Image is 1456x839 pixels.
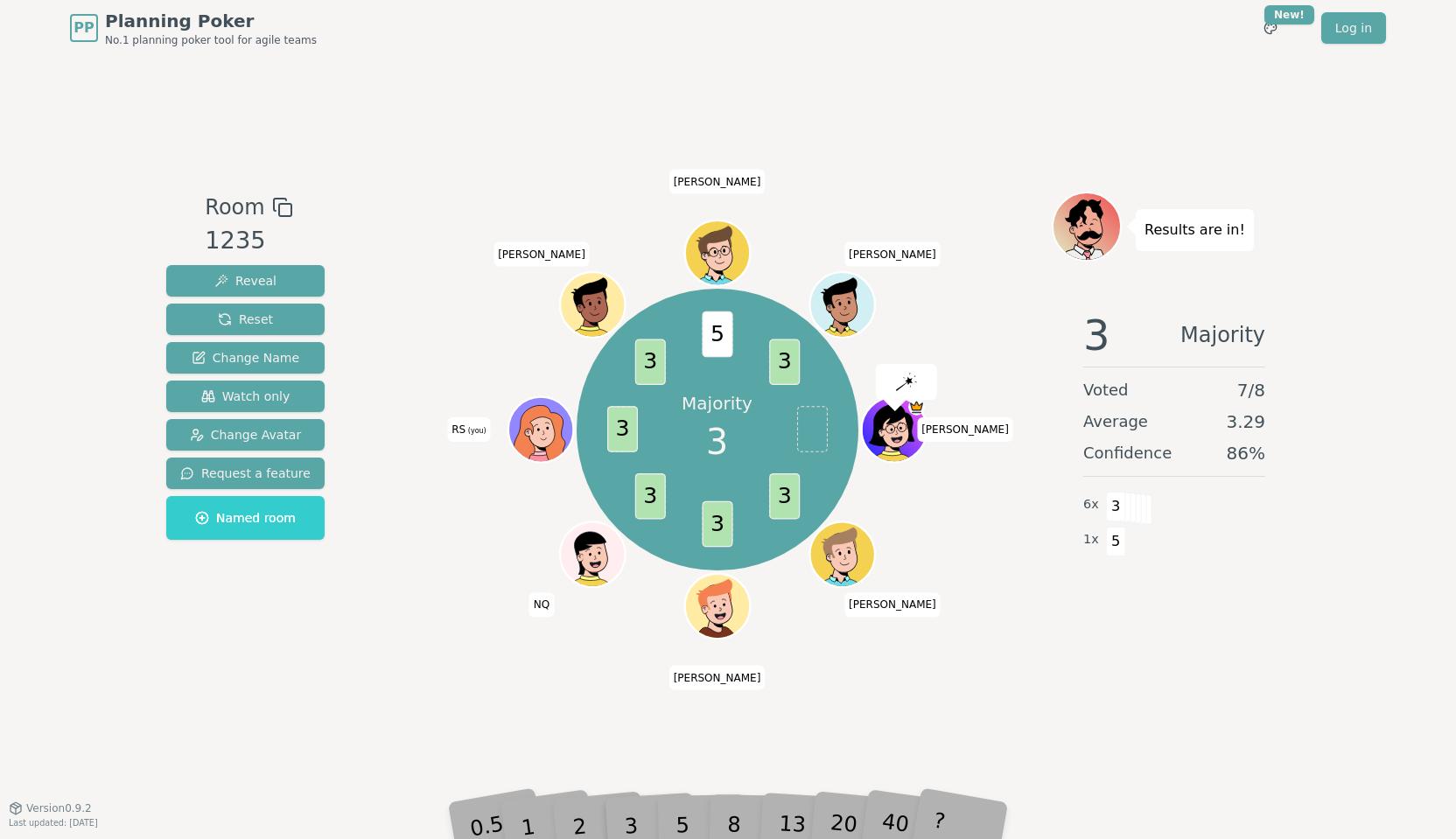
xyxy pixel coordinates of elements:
[195,509,296,527] span: Named room
[510,398,571,459] button: Click to change your avatar
[844,592,941,617] span: Click to change your name
[917,417,1013,442] span: Click to change your name
[1144,218,1245,242] p: Results are in!
[908,398,925,415] span: Heidi is the host
[201,388,290,405] span: Watch only
[166,458,325,489] button: Request a feature
[1083,441,1172,465] span: Confidence
[166,304,325,335] button: Reset
[9,818,98,828] span: Last updated: [DATE]
[166,265,325,297] button: Reveal
[706,416,728,468] span: 3
[218,311,273,328] span: Reset
[769,473,800,520] span: 3
[529,592,554,617] span: Click to change your name
[1227,441,1265,465] span: 86 %
[190,426,302,444] span: Change Avatar
[702,501,732,548] span: 3
[180,465,311,482] span: Request a feature
[669,665,766,689] span: Click to change your name
[1106,527,1126,556] span: 5
[70,9,317,47] a: PPPlanning PokerNo.1 planning poker tool for agile teams
[214,272,276,290] span: Reveal
[205,223,292,259] div: 1235
[105,9,317,33] span: Planning Poker
[682,391,752,416] p: Majority
[166,381,325,412] button: Watch only
[166,496,325,540] button: Named room
[1083,409,1148,434] span: Average
[1321,12,1386,44] a: Log in
[9,801,92,815] button: Version0.9.2
[1083,314,1110,356] span: 3
[1083,378,1129,402] span: Voted
[26,801,92,815] span: Version 0.9.2
[1237,378,1265,402] span: 7 / 8
[1226,409,1265,434] span: 3.29
[1264,5,1314,24] div: New!
[634,473,665,520] span: 3
[1180,314,1265,356] span: Majority
[205,192,264,223] span: Room
[634,339,665,386] span: 3
[1106,492,1126,521] span: 3
[702,311,732,358] span: 5
[844,241,941,266] span: Click to change your name
[1083,495,1099,514] span: 6 x
[1255,12,1286,44] button: New!
[166,419,325,451] button: Change Avatar
[166,342,325,374] button: Change Name
[606,406,637,452] span: 3
[192,349,299,367] span: Change Name
[669,169,766,193] span: Click to change your name
[769,339,800,386] span: 3
[105,33,317,47] span: No.1 planning poker tool for agile teams
[447,417,490,442] span: Click to change your name
[1083,530,1099,549] span: 1 x
[493,241,590,266] span: Click to change your name
[465,427,486,435] span: (you)
[73,17,94,38] span: PP
[895,373,916,390] img: reveal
